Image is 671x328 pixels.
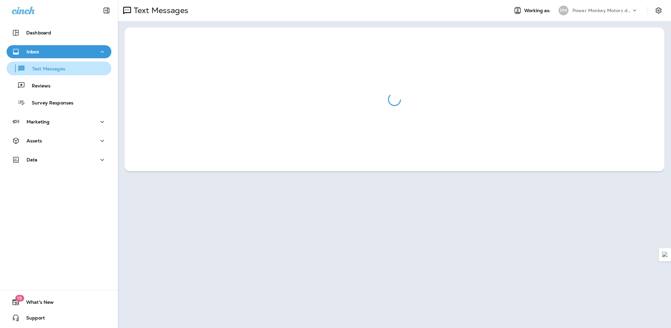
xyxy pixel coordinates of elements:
p: Assets [27,138,42,143]
p: Marketing [27,119,49,124]
span: Working as: [524,8,552,13]
span: 19 [15,295,24,301]
button: Marketing [7,115,111,128]
button: Assets [7,134,111,147]
button: Inbox [7,45,111,58]
div: PM [559,6,568,15]
button: Survey Responses [7,96,111,109]
button: Collapse Sidebar [97,4,116,17]
p: Data [27,157,38,162]
button: Support [7,311,111,324]
p: Inbox [27,49,39,54]
button: Text Messages [7,62,111,75]
button: Reviews [7,79,111,92]
button: Settings [653,5,664,16]
button: 19What's New [7,296,111,309]
button: Data [7,153,111,166]
p: Text Messages [131,6,188,15]
p: Dashboard [26,30,51,35]
span: Support [20,315,45,323]
p: Text Messages [26,66,65,72]
button: Dashboard [7,26,111,39]
p: Reviews [25,83,50,89]
span: What's New [20,300,54,307]
p: Survey Responses [25,100,73,106]
img: Detect Auto [662,252,668,258]
p: Power Monkey Motors dba Grease Monkey 1120 [572,8,631,13]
